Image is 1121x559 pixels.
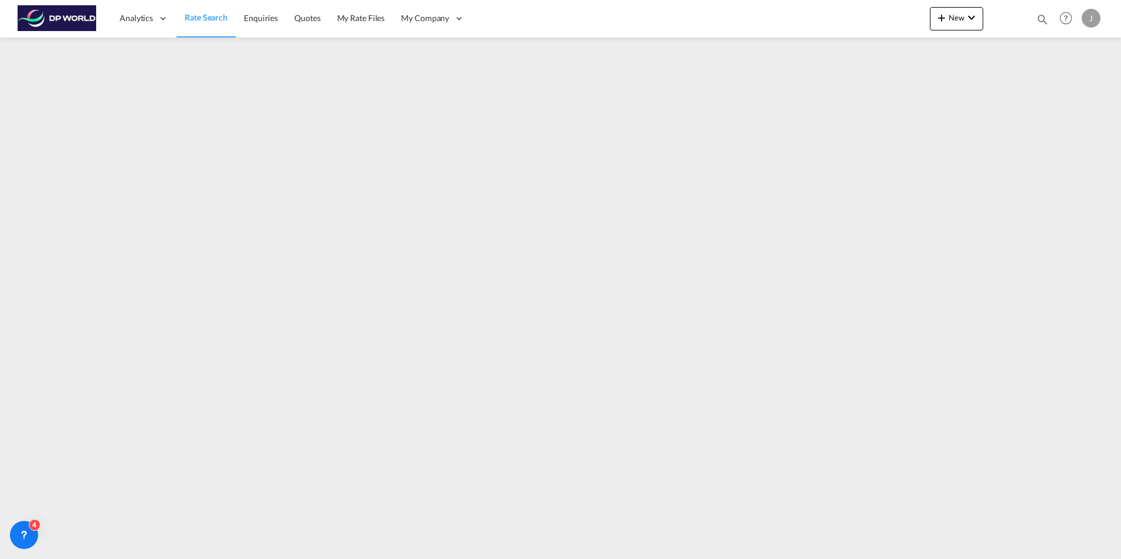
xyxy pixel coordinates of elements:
img: c08ca190194411f088ed0f3ba295208c.png [18,5,97,32]
span: Help [1056,8,1076,28]
span: Analytics [120,12,153,24]
div: Help [1056,8,1082,29]
span: Rate Search [185,12,227,22]
span: New [935,13,979,22]
md-icon: icon-plus 400-fg [935,11,949,25]
div: J [1082,9,1100,28]
span: Enquiries [244,13,278,23]
span: Quotes [294,13,320,23]
md-icon: icon-chevron-down [964,11,979,25]
md-icon: icon-magnify [1036,13,1049,26]
div: icon-magnify [1036,13,1049,30]
span: My Rate Files [337,13,385,23]
span: My Company [401,12,449,24]
button: icon-plus 400-fgNewicon-chevron-down [930,7,983,30]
